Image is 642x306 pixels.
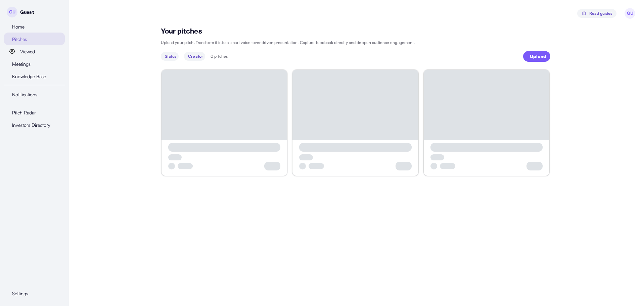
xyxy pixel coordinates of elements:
[12,109,36,116] span: Pitch Radar
[12,60,31,68] span: Meetings
[20,9,34,16] p: Guest
[188,53,203,59] p: Creator
[12,91,37,98] span: Notifications
[165,53,177,59] p: Status
[12,73,46,80] span: Knowledge Base
[12,121,50,129] span: Investors Directory
[581,11,587,16] img: svg%3e
[161,40,415,46] p: Upload your pitch. Transform it into a smart voice-over driven presentation. Capture feedback dir...
[523,51,550,62] button: Upload
[577,9,616,18] button: Read guides
[161,27,202,36] p: Your pitches
[20,48,35,55] span: Viewed
[211,53,228,59] p: 0 pitches
[530,51,546,62] span: Upload
[589,9,612,18] span: Read guides
[12,23,25,31] span: Home
[625,8,635,19] span: GU
[12,36,27,43] span: Pitches
[7,7,17,17] span: GU
[12,290,28,297] span: Settings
